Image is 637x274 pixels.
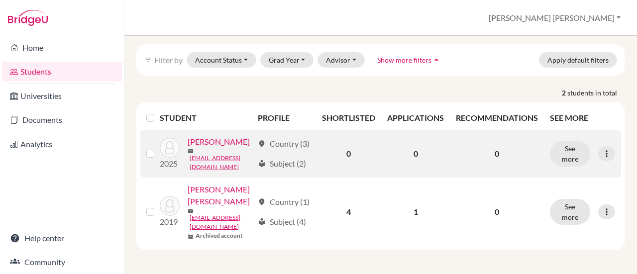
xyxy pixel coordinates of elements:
p: 2025 [160,158,180,170]
img: Gutiérrez, Gonzalo [160,138,180,158]
a: Community [2,252,122,272]
div: Country (3) [258,138,310,150]
button: Account Status [187,52,256,68]
p: 0 [456,148,538,160]
img: Víquez Brenes, Gonzalo [160,196,180,216]
span: location_on [258,198,266,206]
span: local_library [258,160,266,168]
th: SEE MORE [544,106,621,130]
a: Students [2,62,122,82]
th: RECOMMENDATIONS [450,106,544,130]
button: Show more filtersarrow_drop_up [369,52,450,68]
span: location_on [258,140,266,148]
div: Country (1) [258,196,310,208]
a: [PERSON_NAME] [188,136,250,148]
p: 2019 [160,216,180,228]
a: Documents [2,110,122,130]
b: Archived account [196,231,243,240]
strong: 2 [562,88,567,98]
span: Filter by [154,55,183,65]
i: arrow_drop_up [431,55,441,65]
th: SHORTLISTED [316,106,381,130]
th: STUDENT [160,106,252,130]
th: APPLICATIONS [381,106,450,130]
span: local_library [258,218,266,226]
div: Subject (2) [258,158,306,170]
a: Help center [2,228,122,248]
p: 0 [456,206,538,218]
button: See more [550,141,590,167]
img: Bridge-U [8,10,48,26]
a: Universities [2,86,122,106]
td: 4 [316,178,381,246]
a: Analytics [2,134,122,154]
span: inventory_2 [188,233,194,239]
i: filter_list [144,56,152,64]
th: PROFILE [252,106,316,130]
button: Apply default filters [539,52,617,68]
div: Subject (4) [258,216,306,228]
button: Advisor [318,52,365,68]
a: [PERSON_NAME] [PERSON_NAME] [188,183,253,207]
span: mail [188,208,194,214]
span: students in total [567,88,625,98]
button: [PERSON_NAME] [PERSON_NAME] [484,8,625,27]
button: See more [550,199,590,225]
a: [EMAIL_ADDRESS][DOMAIN_NAME] [190,154,253,172]
td: 0 [381,130,450,178]
a: Home [2,38,122,58]
button: Grad Year [260,52,314,68]
span: Show more filters [377,56,431,64]
td: 0 [316,130,381,178]
a: [EMAIL_ADDRESS][DOMAIN_NAME] [190,213,253,231]
span: mail [188,148,194,154]
td: 1 [381,178,450,246]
